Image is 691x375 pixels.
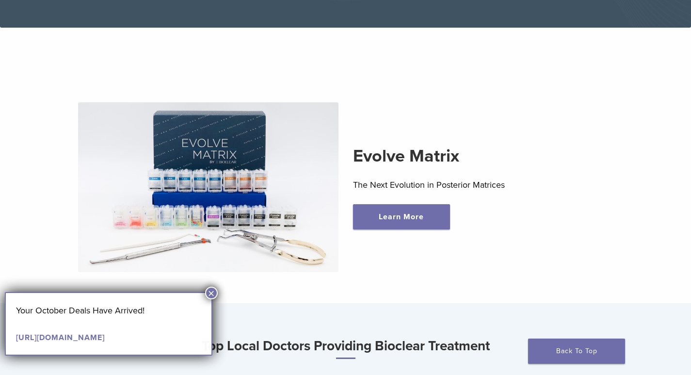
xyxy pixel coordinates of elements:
[528,339,625,364] a: Back To Top
[353,204,450,229] a: Learn More
[205,287,218,299] button: Close
[353,145,613,168] h2: Evolve Matrix
[16,333,105,342] a: [URL][DOMAIN_NAME]
[353,178,613,192] p: The Next Evolution in Posterior Matrices
[78,102,338,272] img: Evolve Matrix
[16,303,201,318] p: Your October Deals Have Arrived!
